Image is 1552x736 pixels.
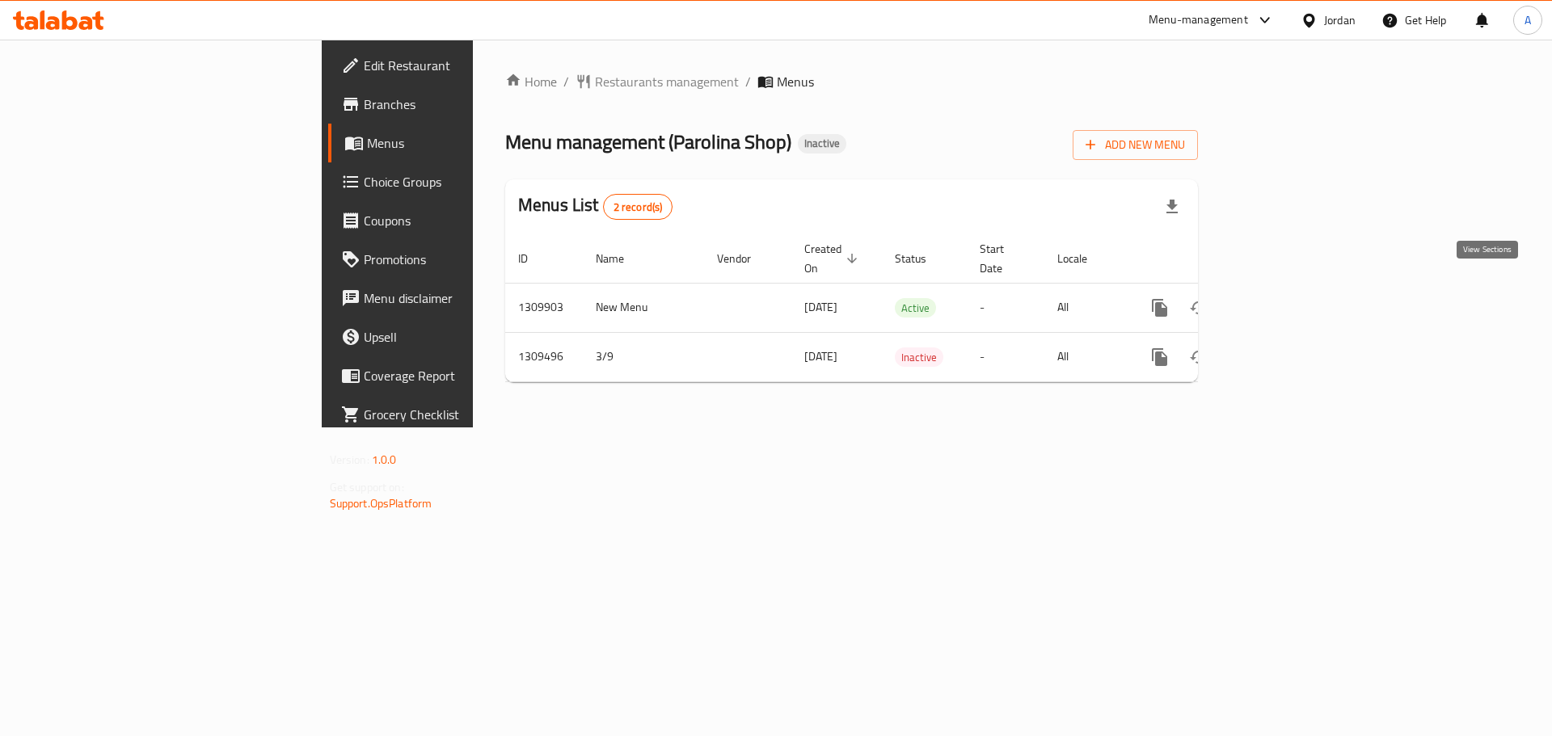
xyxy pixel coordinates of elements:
[804,239,862,278] span: Created On
[364,250,568,269] span: Promotions
[505,234,1309,382] table: enhanced table
[595,72,739,91] span: Restaurants management
[804,297,837,318] span: [DATE]
[1044,332,1128,381] td: All
[328,356,581,395] a: Coverage Report
[328,46,581,85] a: Edit Restaurant
[967,283,1044,332] td: -
[1086,135,1185,155] span: Add New Menu
[980,239,1025,278] span: Start Date
[328,279,581,318] a: Menu disclaimer
[717,249,772,268] span: Vendor
[1044,283,1128,332] td: All
[1324,11,1356,29] div: Jordan
[364,95,568,114] span: Branches
[583,332,704,381] td: 3/9
[505,124,791,160] span: Menu management ( Parolina Shop )
[603,194,673,220] div: Total records count
[895,348,943,367] span: Inactive
[798,137,846,150] span: Inactive
[364,211,568,230] span: Coupons
[604,200,673,215] span: 2 record(s)
[1149,11,1248,30] div: Menu-management
[328,240,581,279] a: Promotions
[596,249,645,268] span: Name
[583,283,704,332] td: New Menu
[967,332,1044,381] td: -
[518,249,549,268] span: ID
[330,449,369,470] span: Version:
[777,72,814,91] span: Menus
[895,249,947,268] span: Status
[328,162,581,201] a: Choice Groups
[1179,338,1218,376] button: Change Status
[367,133,568,153] span: Menus
[330,493,432,514] a: Support.OpsPlatform
[518,193,673,220] h2: Menus List
[328,124,581,162] a: Menus
[328,85,581,124] a: Branches
[328,395,581,434] a: Grocery Checklist
[328,318,581,356] a: Upsell
[798,134,846,154] div: Inactive
[364,56,568,75] span: Edit Restaurant
[1128,234,1309,284] th: Actions
[364,327,568,347] span: Upsell
[505,72,1198,91] nav: breadcrumb
[328,201,581,240] a: Coupons
[1073,130,1198,160] button: Add New Menu
[1141,288,1179,327] button: more
[364,366,568,385] span: Coverage Report
[576,72,739,91] a: Restaurants management
[895,298,936,318] div: Active
[1179,288,1218,327] button: Change Status
[364,405,568,424] span: Grocery Checklist
[1525,11,1531,29] span: A
[1153,187,1191,226] div: Export file
[330,477,404,498] span: Get support on:
[745,72,751,91] li: /
[804,346,837,367] span: [DATE]
[1141,338,1179,376] button: more
[372,449,397,470] span: 1.0.0
[364,172,568,191] span: Choice Groups
[1057,249,1108,268] span: Locale
[364,288,568,308] span: Menu disclaimer
[895,299,936,318] span: Active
